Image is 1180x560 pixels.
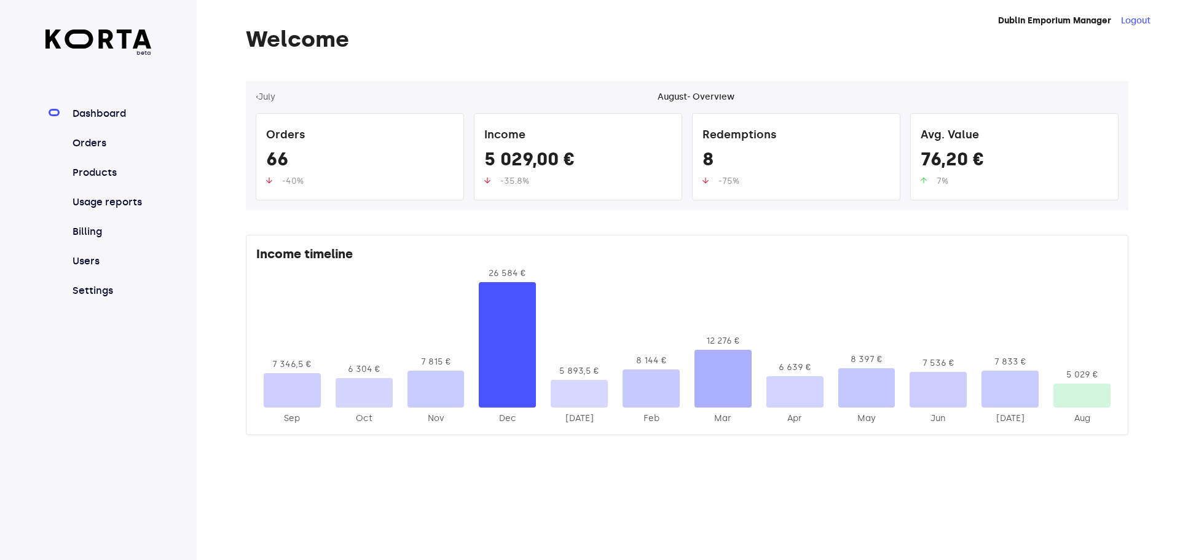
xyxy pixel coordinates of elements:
div: 8 144 € [623,355,680,367]
a: Settings [70,283,152,298]
div: 7 536 € [910,357,967,369]
div: 2024-Oct [336,412,393,425]
a: Users [70,254,152,269]
span: 7% [937,176,948,186]
div: 5 029 € [1053,369,1111,381]
img: up [921,177,927,184]
div: 2024-Dec [479,412,536,425]
div: 8 397 € [838,353,895,366]
div: 76,20 € [921,148,1108,175]
div: 26 584 € [479,267,536,280]
div: 6 304 € [336,363,393,376]
img: up [266,177,272,184]
div: 2025-Jun [910,412,967,425]
div: 2025-Feb [623,412,680,425]
span: beta [45,49,152,57]
div: 2025-Jan [551,412,608,425]
img: Korta [45,30,152,49]
div: 7 833 € [981,356,1039,368]
span: -40% [282,176,304,186]
div: 2024-Nov [407,412,465,425]
a: Products [70,165,152,180]
div: 8 [702,148,890,175]
div: Income timeline [256,245,1118,267]
button: ‹July [256,91,275,103]
div: Orders [266,124,454,148]
div: August - Overview [658,91,734,103]
div: 2025-Aug [1053,412,1111,425]
h1: Welcome [246,27,1128,52]
div: 6 639 € [766,361,824,374]
div: 5 029,00 € [484,148,672,175]
span: -75% [718,176,739,186]
div: 2025-May [838,412,895,425]
div: 66 [266,148,454,175]
div: Avg. Value [921,124,1108,148]
a: Dashboard [70,106,152,121]
div: 2025-Jul [981,412,1039,425]
img: up [484,177,490,184]
div: Redemptions [702,124,890,148]
div: 7 815 € [407,356,465,368]
div: 7 346,5 € [264,358,321,371]
div: 2024-Sep [264,412,321,425]
div: 12 276 € [694,335,752,347]
img: up [702,177,709,184]
a: beta [45,30,152,57]
div: Income [484,124,672,148]
a: Orders [70,136,152,151]
a: Usage reports [70,195,152,210]
div: 2025-Apr [766,412,824,425]
strong: Dublin Emporium Manager [998,15,1111,26]
span: -35.8% [500,176,529,186]
div: 5 893,5 € [551,365,608,377]
button: Logout [1121,15,1150,27]
a: Billing [70,224,152,239]
div: 2025-Mar [694,412,752,425]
